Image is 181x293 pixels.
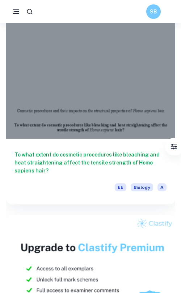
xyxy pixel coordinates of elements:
[150,8,158,16] h6: SB
[14,151,167,175] h6: To what extent do cosmetic procedures like bleaching and heat straightening affect the tensile st...
[131,183,153,191] span: Biology
[6,13,175,206] a: To what extent do cosmetic procedures like bleaching and heat straightening affect the tensile st...
[146,4,161,19] button: SB
[157,183,167,191] span: A
[167,139,181,154] button: Filter
[115,183,126,191] span: EE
